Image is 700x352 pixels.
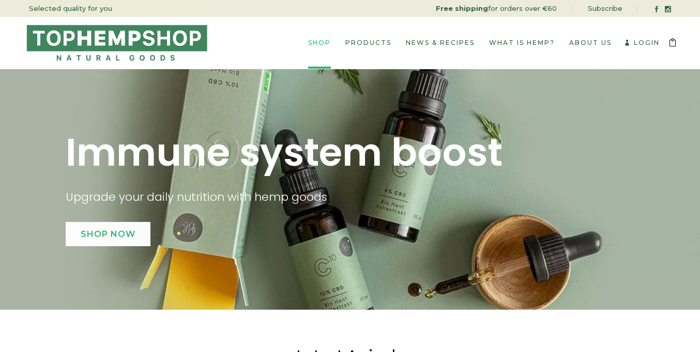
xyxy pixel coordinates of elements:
a: News & Recipes [399,17,482,69]
span: News & Recipes [406,39,475,46]
a: Login [624,39,660,46]
a: What is Hemp? [482,17,562,69]
a: Shop [301,17,338,69]
strong: Free shipping [436,4,488,12]
span: What is Hemp? [489,39,555,46]
span: About Us [569,39,612,46]
span: Products [345,39,391,46]
span: Upgrade your daily nutrition with hemp goods [66,189,327,205]
span: Shop [308,39,331,46]
a: Products [338,17,399,69]
a: Shop Now [66,222,150,246]
a: Subscribe [588,4,622,12]
span: Immune system boost [66,125,503,179]
a: for orders over €60 [436,4,557,12]
a: About Us [562,17,619,69]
